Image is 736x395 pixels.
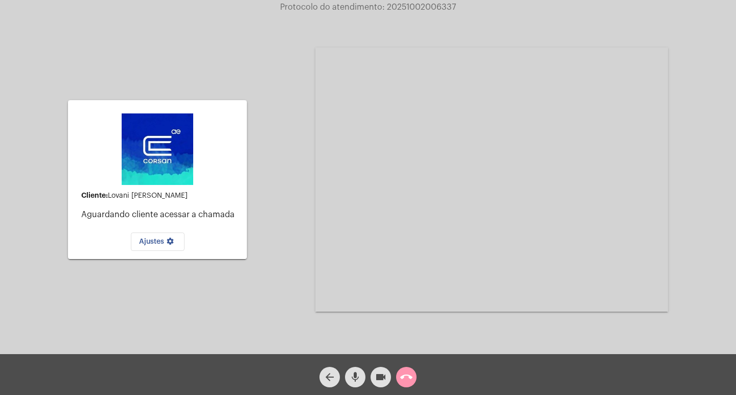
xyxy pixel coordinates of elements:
[139,238,176,245] span: Ajustes
[400,371,412,383] mat-icon: call_end
[81,192,239,200] div: Lovani [PERSON_NAME]
[122,113,193,185] img: d4669ae0-8c07-2337-4f67-34b0df7f5ae4.jpeg
[280,3,456,11] span: Protocolo do atendimento: 20251002006337
[81,192,108,199] strong: Cliente:
[324,371,336,383] mat-icon: arrow_back
[375,371,387,383] mat-icon: videocam
[349,371,361,383] mat-icon: mic
[164,237,176,249] mat-icon: settings
[131,233,185,251] button: Ajustes
[81,210,239,219] p: Aguardando cliente acessar a chamada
